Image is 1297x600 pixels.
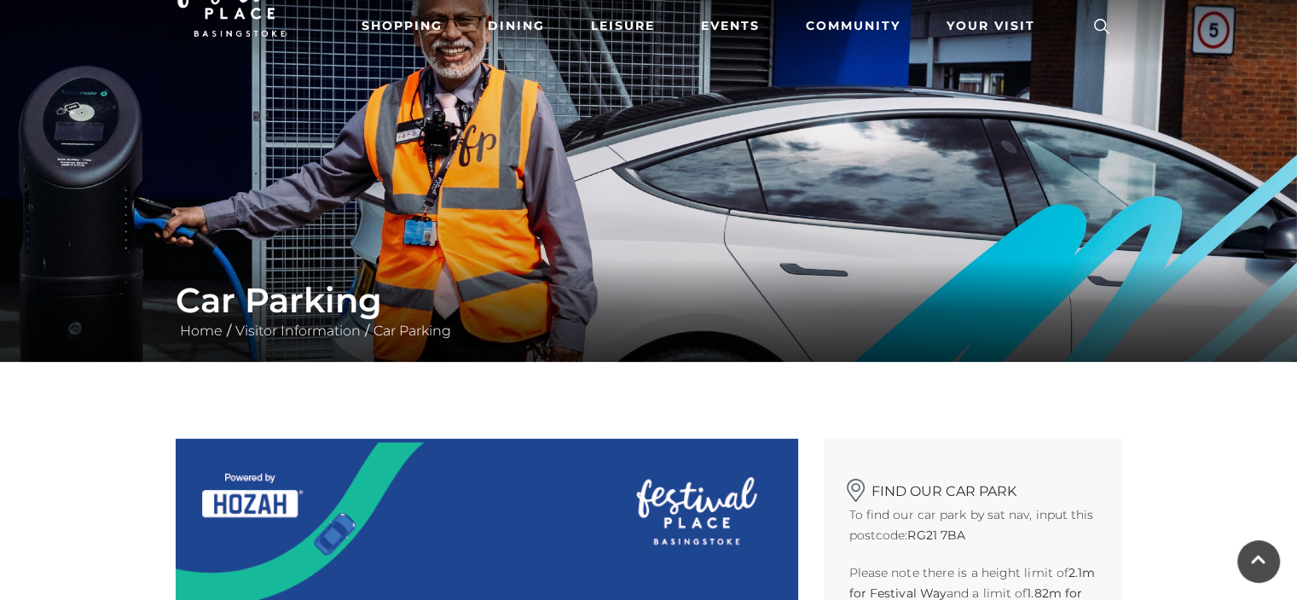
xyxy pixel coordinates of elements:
[481,10,552,42] a: Dining
[231,323,365,339] a: Visitor Information
[940,10,1051,42] a: Your Visit
[176,323,227,339] a: Home
[584,10,662,42] a: Leisure
[369,323,455,339] a: Car Parking
[355,10,449,42] a: Shopping
[799,10,907,42] a: Community
[947,17,1035,35] span: Your Visit
[694,10,767,42] a: Events
[849,504,1097,545] p: To find our car park by sat nav, input this postcode:
[907,527,965,543] strong: RG21 7BA
[163,280,1135,341] div: / /
[849,473,1097,499] h2: Find our car park
[176,280,1122,321] h1: Car Parking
